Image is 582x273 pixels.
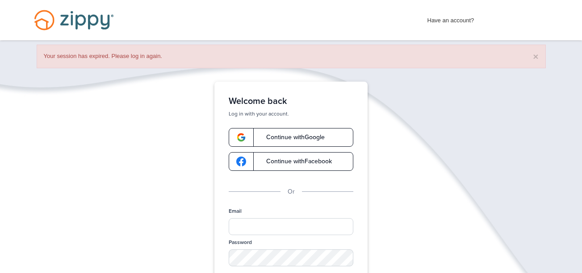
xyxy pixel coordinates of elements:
[229,239,252,246] label: Password
[229,110,353,117] p: Log in with your account.
[257,158,332,165] span: Continue with Facebook
[236,157,246,166] img: google-logo
[229,128,353,147] a: google-logoContinue withGoogle
[236,132,246,142] img: google-logo
[229,249,353,266] input: Password
[229,207,242,215] label: Email
[427,11,474,25] span: Have an account?
[257,134,325,141] span: Continue with Google
[229,218,353,235] input: Email
[229,96,353,107] h1: Welcome back
[288,187,295,197] p: Or
[533,52,538,61] button: ×
[37,45,546,68] div: Your session has expired. Please log in again.
[229,152,353,171] a: google-logoContinue withFacebook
